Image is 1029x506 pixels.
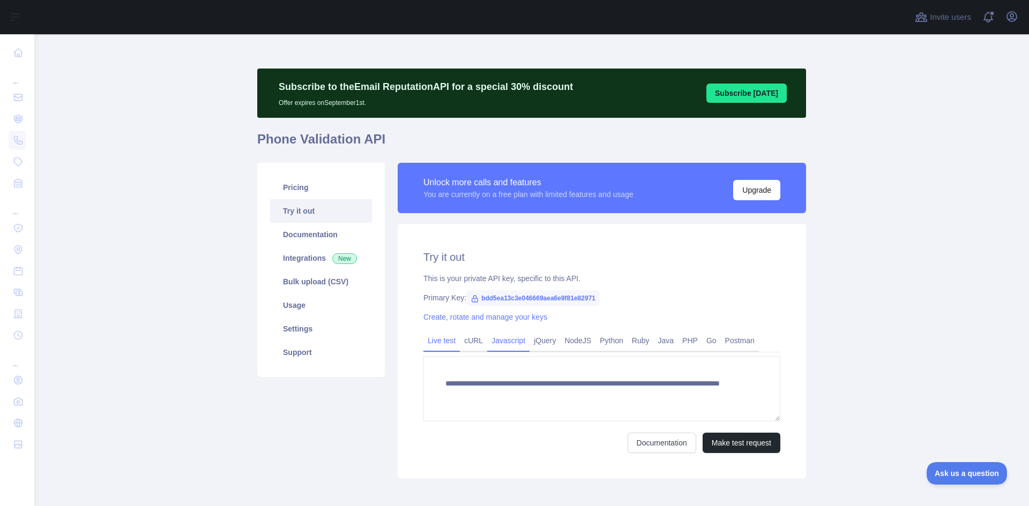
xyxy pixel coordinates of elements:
button: Subscribe [DATE] [706,84,787,103]
a: Usage [270,293,372,317]
a: Javascript [487,332,530,349]
span: Invite users [930,11,971,24]
a: Create, rotate and manage your keys [423,313,547,321]
div: Primary Key: [423,292,780,303]
a: PHP [678,332,702,349]
a: Try it out [270,199,372,223]
a: Documentation [270,223,372,246]
div: ... [9,347,26,368]
button: Upgrade [733,180,780,200]
div: ... [9,64,26,86]
a: Support [270,341,372,364]
span: New [332,253,357,264]
h2: Try it out [423,250,780,265]
a: jQuery [530,332,560,349]
a: NodeJS [560,332,595,349]
a: Ruby [628,332,654,349]
span: bdd5ea13c3e046669aea6e9f81e82971 [466,290,600,306]
p: Subscribe to the Email Reputation API for a special 30 % discount [279,79,573,94]
a: Pricing [270,176,372,199]
button: Invite users [913,9,973,26]
a: Go [702,332,721,349]
iframe: Toggle Customer Support [927,462,1008,485]
a: Java [654,332,678,349]
a: cURL [460,332,487,349]
div: Unlock more calls and features [423,176,633,189]
a: Integrations New [270,246,372,270]
div: This is your private API key, specific to this API. [423,273,780,284]
div: ... [9,195,26,216]
button: Make test request [703,433,780,453]
div: You are currently on a free plan with limited features and usage [423,189,633,200]
a: Python [595,332,628,349]
a: Postman [721,332,759,349]
a: Bulk upload (CSV) [270,270,372,293]
h1: Phone Validation API [257,131,806,156]
p: Offer expires on September 1st. [279,94,573,107]
a: Documentation [628,433,696,453]
a: Settings [270,317,372,341]
a: Live test [423,332,460,349]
